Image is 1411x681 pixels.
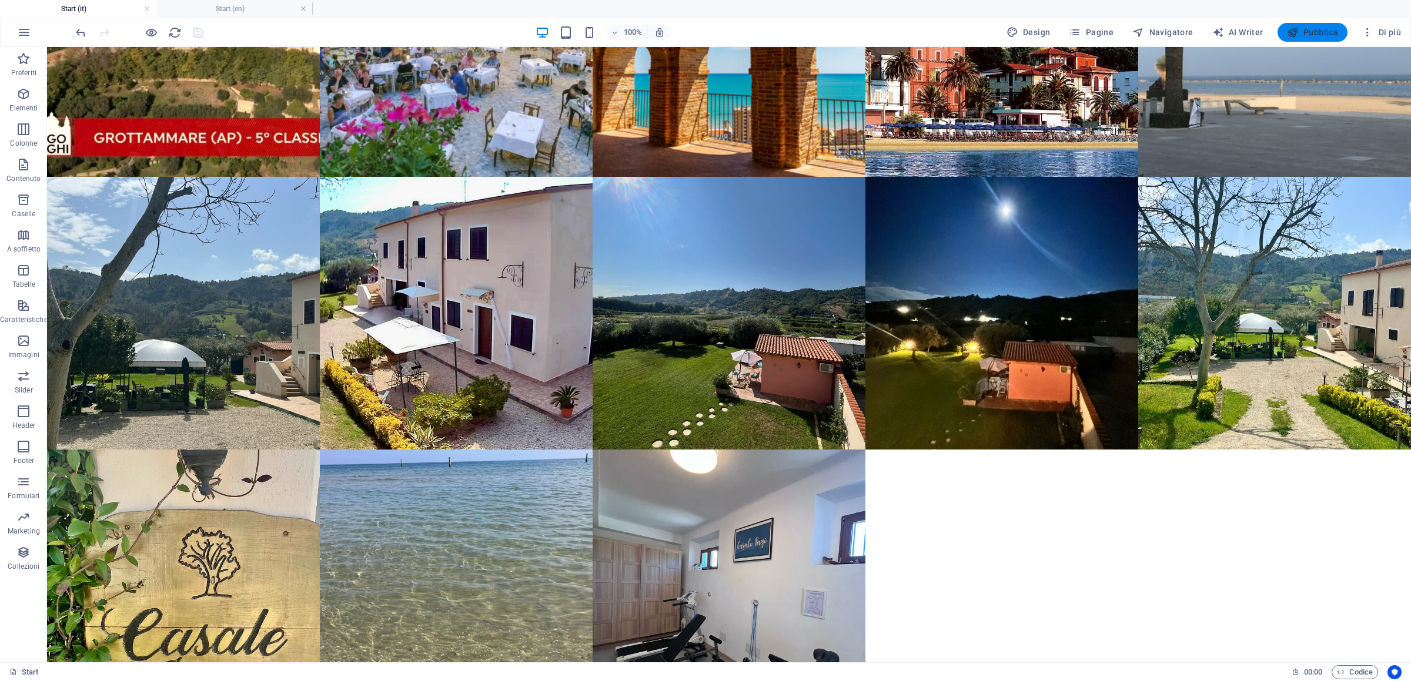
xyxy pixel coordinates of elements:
button: Pubblica [1278,23,1348,42]
p: Footer [14,456,35,465]
button: 100% [606,25,648,39]
p: Formulari [8,491,39,501]
button: Clicca qui per lasciare la modalità di anteprima e continuare la modifica [144,25,158,39]
p: Tabelle [12,280,35,289]
p: Preferiti [11,68,36,78]
span: 00 00 [1304,665,1322,679]
button: Navigatore [1128,23,1198,42]
h6: Tempo sessione [1292,665,1323,679]
button: Pagine [1064,23,1118,42]
i: Quando ridimensioni, regola automaticamente il livello di zoom in modo che corrisponda al disposi... [654,27,665,38]
button: reload [168,25,182,39]
p: Colonne [10,139,37,148]
button: AI Writer [1208,23,1268,42]
div: Design (Ctrl+Alt+Y) [1002,23,1055,42]
button: Codice [1332,665,1378,679]
span: Design [1007,26,1051,38]
p: Marketing [8,526,40,536]
span: Pagine [1069,26,1114,38]
span: Navigatore [1132,26,1193,38]
i: Ricarica la pagina [168,26,182,39]
button: Usercentrics [1387,665,1402,679]
p: Slider [15,385,33,395]
h6: 100% [624,25,643,39]
h4: Start (en) [156,2,313,15]
span: AI Writer [1212,26,1263,38]
p: Elementi [9,103,38,113]
p: Contenuto [6,174,41,183]
p: A soffietto [7,244,41,254]
span: Codice [1337,665,1373,679]
p: Header [12,421,36,430]
button: undo [73,25,88,39]
span: Pubblica [1287,26,1339,38]
a: Fai clic per annullare la selezione. Doppio clic per aprire le pagine [9,665,39,679]
p: Collezioni [8,562,39,571]
span: : [1312,667,1314,676]
i: Annulla: Cambia testo (Ctrl+Z) [74,26,88,39]
button: Design [1002,23,1055,42]
span: Di più [1362,26,1401,38]
p: Immagini [8,350,39,360]
button: Di più [1357,23,1406,42]
p: Caselle [12,209,35,219]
